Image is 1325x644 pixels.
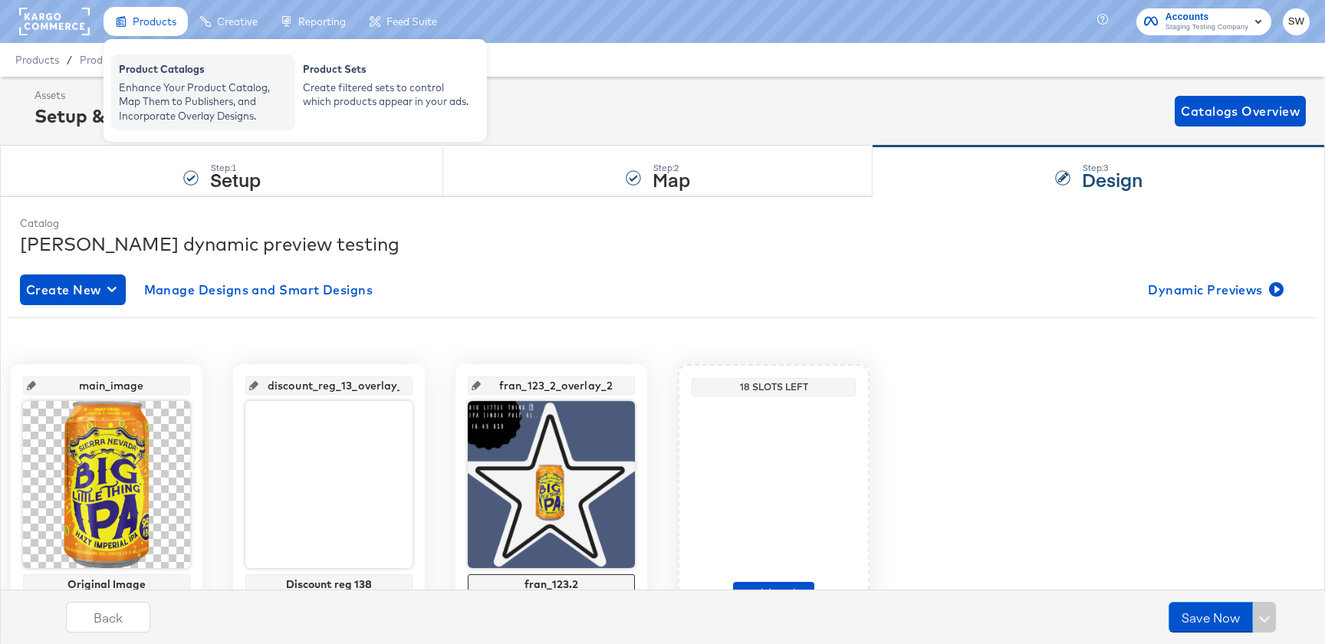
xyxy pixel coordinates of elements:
button: Dynamic Previews [1142,274,1287,305]
button: AccountsStaging Testing Company [1136,8,1271,35]
div: Step: 1 [210,163,261,173]
span: Products [133,15,176,28]
div: Catalog [20,216,1305,231]
button: Catalogs Overview [1175,96,1306,127]
span: Manage Designs and Smart Designs [144,279,373,301]
div: [PERSON_NAME] dynamic preview testing [20,231,1305,257]
button: Manage Designs and Smart Designs [138,274,380,305]
div: 18 Slots Left [695,381,852,393]
button: SW [1283,8,1310,35]
span: Staging Testing Company [1166,21,1248,34]
strong: Setup [210,166,261,192]
div: Step: 3 [1082,163,1143,173]
span: Accounts [1166,9,1248,25]
button: Create New [20,274,126,305]
button: Back [66,602,150,632]
span: SW [1289,13,1304,31]
div: Step: 2 [653,163,690,173]
a: Product Catalogs [80,54,165,66]
span: Creative [217,15,258,28]
strong: Design [1082,166,1143,192]
span: Reporting [298,15,346,28]
span: Create New [26,279,120,301]
div: Assets [35,88,227,103]
span: Products [15,54,59,66]
strong: Map [653,166,690,192]
span: Feed Suite [386,15,437,28]
span: / [59,54,80,66]
button: Save Now [1169,602,1253,632]
span: Catalogs Overview [1181,100,1300,122]
span: Dynamic Previews [1148,279,1281,301]
div: Setup & Map Catalog [35,103,227,129]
